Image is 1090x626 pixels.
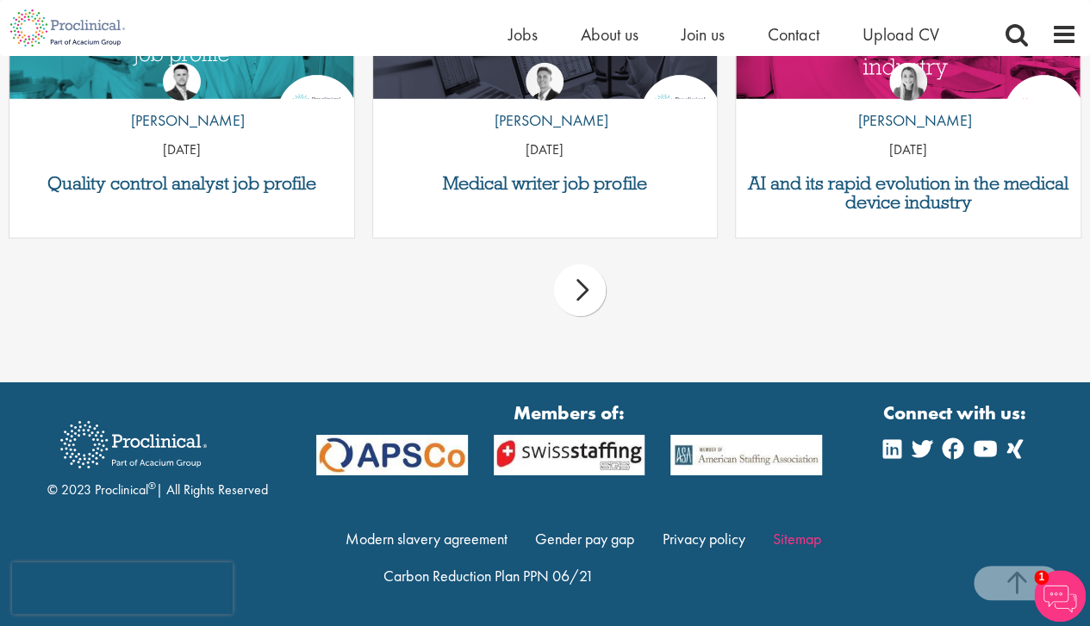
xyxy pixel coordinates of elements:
a: Quality control analyst job profile [18,174,346,193]
sup: ® [148,479,156,493]
img: Joshua Godden [163,63,201,101]
img: APSCo [657,435,835,475]
iframe: reCAPTCHA [12,562,233,614]
p: [DATE] [9,140,354,160]
a: Carbon Reduction Plan PPN 06/21 [383,566,593,586]
p: [DATE] [736,140,1081,160]
a: Modern slavery agreement [346,529,508,549]
p: [PERSON_NAME] [118,109,245,132]
img: Proclinical Recruitment [47,409,220,480]
span: 1 [1034,570,1049,585]
strong: Members of: [316,400,823,426]
strong: Connect with us: [883,400,1030,426]
a: Gender pay gap [535,529,634,549]
p: [DATE] [373,140,718,160]
a: Contact [768,23,819,46]
img: Chatbot [1034,570,1086,622]
img: George Watson [526,63,564,101]
a: Joshua Godden [PERSON_NAME] [118,63,245,140]
p: [PERSON_NAME] [844,109,971,132]
a: Upload CV [863,23,939,46]
a: About us [581,23,638,46]
a: Jobs [508,23,538,46]
a: AI and its rapid evolution in the medical device industry [744,174,1072,212]
a: Sitemap [773,529,821,549]
a: Privacy policy [663,529,745,549]
div: © 2023 Proclinical | All Rights Reserved [47,408,268,500]
a: Hannah Burke [PERSON_NAME] [844,63,971,140]
img: APSCo [481,435,658,475]
a: Medical writer job profile [382,174,709,193]
div: next [554,264,606,316]
a: George Watson [PERSON_NAME] [482,63,608,140]
p: [PERSON_NAME] [482,109,608,132]
img: Hannah Burke [889,63,927,101]
a: Join us [682,23,725,46]
img: APSCo [303,435,481,475]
